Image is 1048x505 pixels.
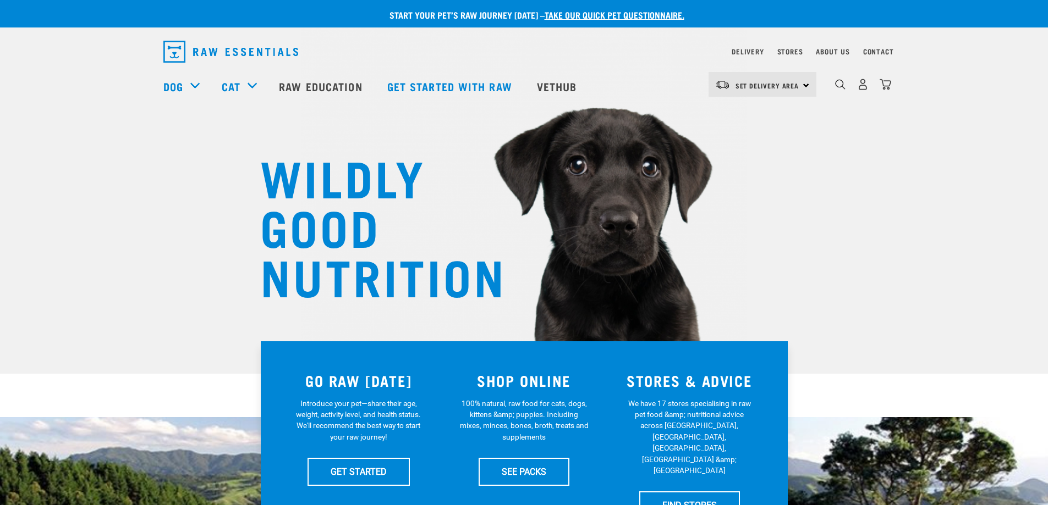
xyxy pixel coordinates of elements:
[155,36,894,67] nav: dropdown navigation
[816,49,849,53] a: About Us
[732,49,764,53] a: Delivery
[715,80,730,90] img: van-moving.png
[545,12,684,17] a: take our quick pet questionnaire.
[625,398,754,476] p: We have 17 stores specialising in raw pet food &amp; nutritional advice across [GEOGRAPHIC_DATA],...
[294,398,423,443] p: Introduce your pet—share their age, weight, activity level, and health status. We'll recommend th...
[222,78,240,95] a: Cat
[479,458,569,485] a: SEE PACKS
[260,151,480,299] h1: WILDLY GOOD NUTRITION
[880,79,891,90] img: home-icon@2x.png
[526,64,591,108] a: Vethub
[857,79,869,90] img: user.png
[777,49,803,53] a: Stores
[613,372,766,389] h3: STORES & ADVICE
[268,64,376,108] a: Raw Education
[863,49,894,53] a: Contact
[835,79,846,90] img: home-icon-1@2x.png
[308,458,410,485] a: GET STARTED
[376,64,526,108] a: Get started with Raw
[283,372,435,389] h3: GO RAW [DATE]
[736,84,799,87] span: Set Delivery Area
[448,372,600,389] h3: SHOP ONLINE
[163,41,298,63] img: Raw Essentials Logo
[459,398,589,443] p: 100% natural, raw food for cats, dogs, kittens &amp; puppies. Including mixes, minces, bones, bro...
[163,78,183,95] a: Dog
